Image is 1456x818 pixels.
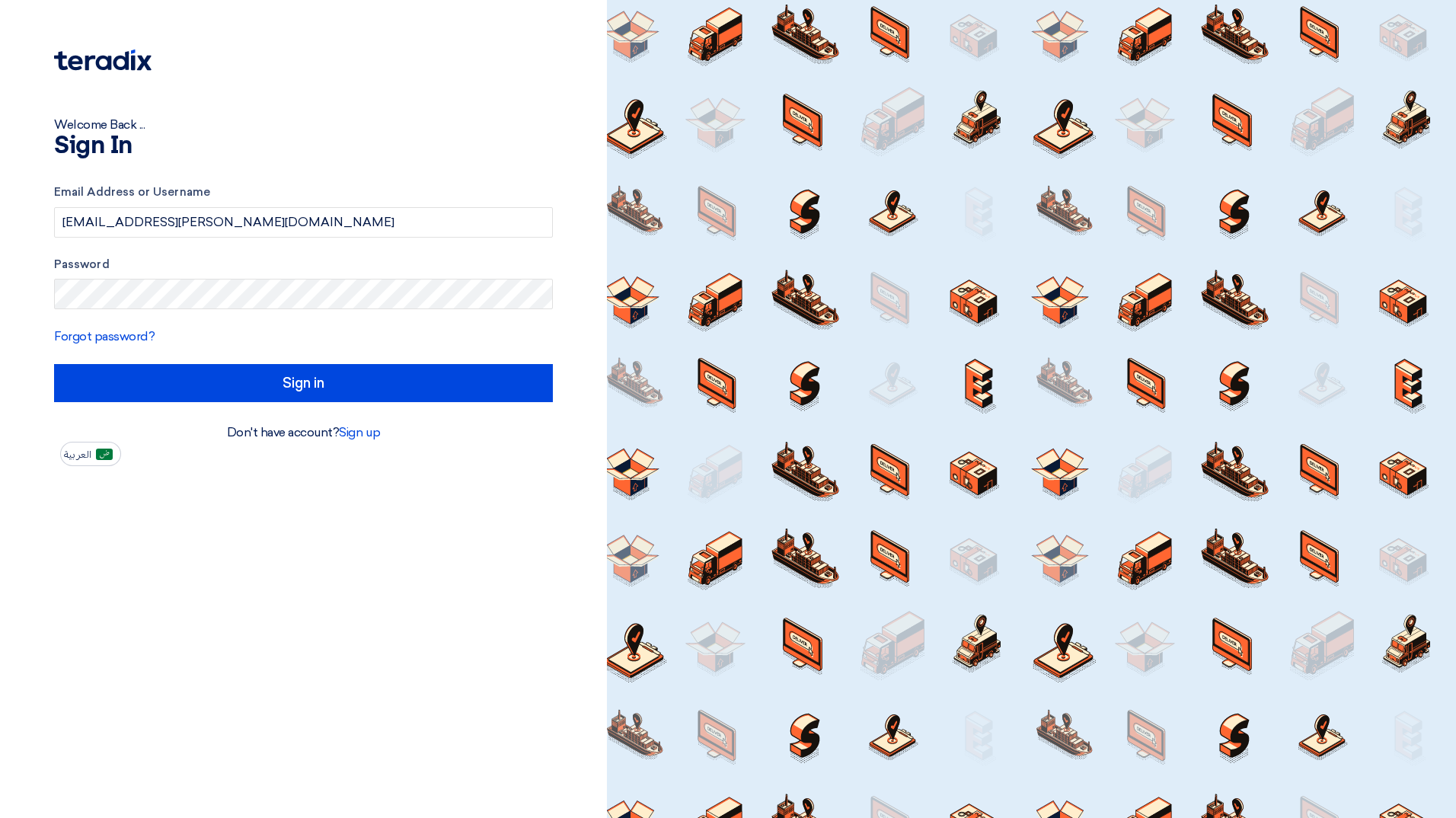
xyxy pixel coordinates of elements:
h1: Sign In [54,134,553,158]
img: ar-AR.png [96,449,113,460]
a: Sign up [339,425,380,439]
a: Forgot password? [54,329,155,343]
input: Enter your business email or username [54,207,553,238]
span: العربية [64,449,91,460]
img: Teradix logo [54,50,152,71]
div: Don't have account? [54,423,553,442]
button: العربية [60,442,121,466]
div: Welcome Back ... [54,116,553,134]
label: Password [54,256,553,273]
input: Sign in [54,364,553,402]
label: Email Address or Username [54,184,553,201]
